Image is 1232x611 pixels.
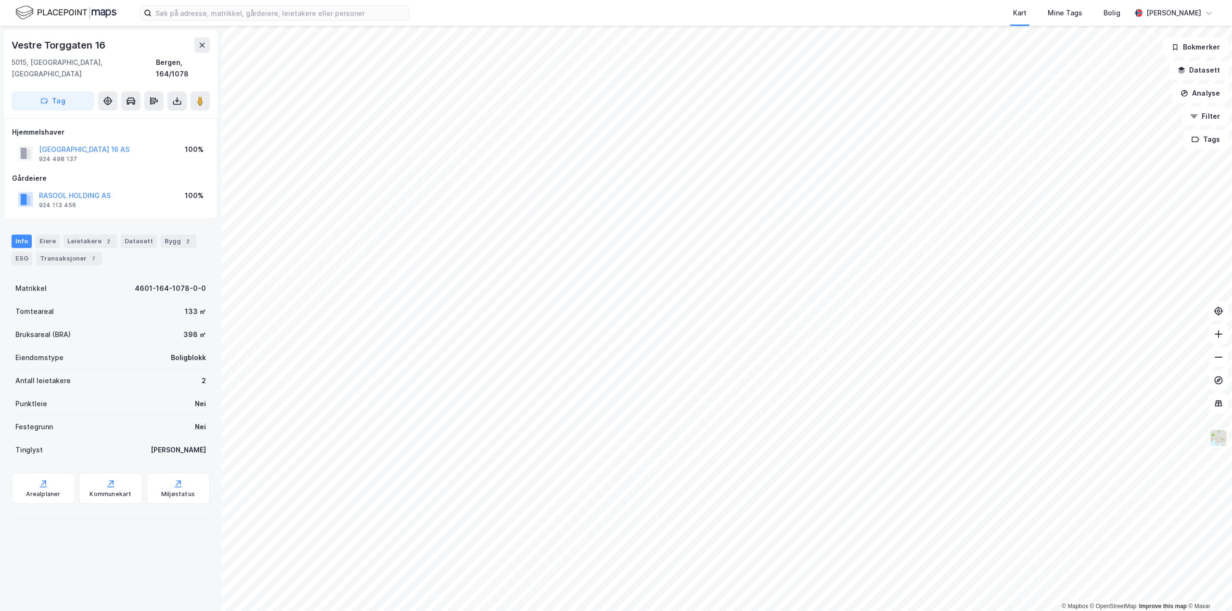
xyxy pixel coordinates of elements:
[161,235,196,248] div: Bygg
[15,329,71,340] div: Bruksareal (BRA)
[121,235,157,248] div: Datasett
[36,235,60,248] div: Eiere
[15,375,71,387] div: Antall leietakere
[39,155,77,163] div: 924 498 137
[12,91,94,111] button: Tag
[1062,603,1088,610] a: Mapbox
[103,237,113,246] div: 2
[156,57,210,80] div: Bergen, 164/1078
[15,444,43,456] div: Tinglyst
[12,126,209,138] div: Hjemmelshaver
[12,252,32,265] div: ESG
[39,201,76,209] div: 924 113 456
[171,352,206,363] div: Boligblokk
[1146,7,1201,19] div: [PERSON_NAME]
[15,421,53,433] div: Festegrunn
[1172,84,1228,103] button: Analyse
[1169,61,1228,80] button: Datasett
[12,37,107,53] div: Vestre Torggaten 16
[1048,7,1082,19] div: Mine Tags
[12,173,209,184] div: Gårdeiere
[12,57,156,80] div: 5015, [GEOGRAPHIC_DATA], [GEOGRAPHIC_DATA]
[185,306,206,317] div: 133 ㎡
[15,352,64,363] div: Eiendomstype
[89,254,98,263] div: 7
[15,283,47,294] div: Matrikkel
[1184,565,1232,611] iframe: Chat Widget
[1139,603,1187,610] a: Improve this map
[161,490,195,498] div: Miljøstatus
[1182,107,1228,126] button: Filter
[185,190,204,201] div: 100%
[12,235,32,248] div: Info
[90,490,131,498] div: Kommunekart
[1163,37,1228,57] button: Bokmerker
[183,237,192,246] div: 2
[185,144,204,155] div: 100%
[1013,7,1027,19] div: Kart
[152,6,409,20] input: Søk på adresse, matrikkel, gårdeiere, leietakere eller personer
[15,4,116,21] img: logo.f888ab2527a4732fd821a326f86c7f29.svg
[151,444,206,456] div: [PERSON_NAME]
[1104,7,1120,19] div: Bolig
[64,235,117,248] div: Leietakere
[195,398,206,410] div: Nei
[1184,565,1232,611] div: Kontrollprogram for chat
[135,283,206,294] div: 4601-164-1078-0-0
[195,421,206,433] div: Nei
[202,375,206,387] div: 2
[1209,429,1228,447] img: Z
[36,252,102,265] div: Transaksjoner
[26,490,60,498] div: Arealplaner
[15,398,47,410] div: Punktleie
[1090,603,1137,610] a: OpenStreetMap
[15,306,54,317] div: Tomteareal
[183,329,206,340] div: 398 ㎡
[1183,130,1228,149] button: Tags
